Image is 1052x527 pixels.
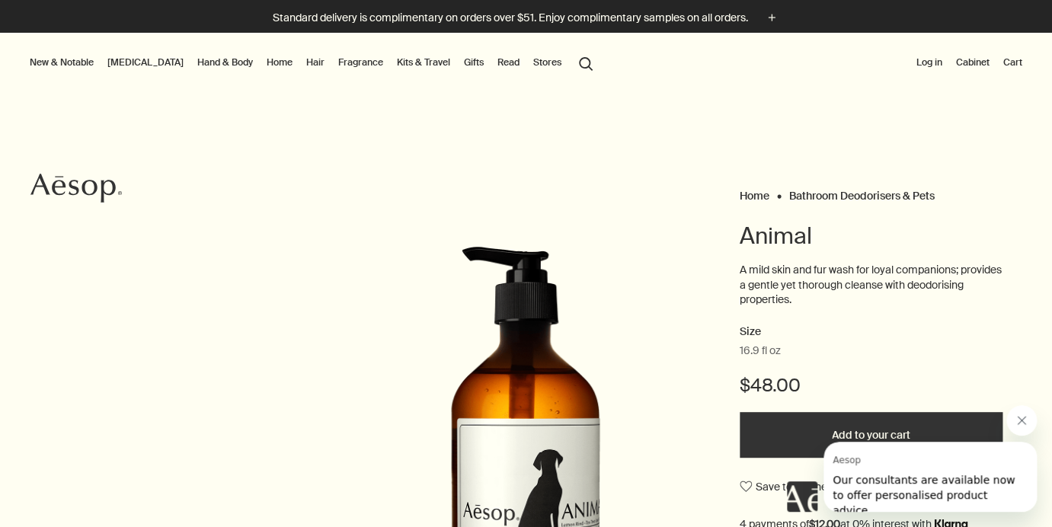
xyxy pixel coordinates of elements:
h2: Size [740,323,1002,341]
a: Home [740,189,769,196]
button: Save to cabinet [740,473,831,500]
button: Add to your cart - $48.00 [740,412,1002,458]
button: New & Notable [27,53,97,72]
a: Read [494,53,523,72]
p: A mild skin and fur wash for loyal companions; provides a gentle yet thorough cleanse with deodor... [740,263,1002,308]
iframe: Message from Aesop [823,442,1037,512]
button: Log in [913,53,945,72]
button: Open search [572,48,600,77]
iframe: Close message from Aesop [1006,405,1037,436]
button: Stores [530,53,564,72]
h1: Animal [740,221,1002,251]
a: Hair [303,53,328,72]
span: $48.00 [740,373,801,398]
button: Cart [1000,53,1025,72]
a: Home [264,53,296,72]
button: Standard delivery is complimentary on orders over $51. Enjoy complimentary samples on all orders. [273,9,780,27]
nav: primary [27,33,600,94]
a: Kits & Travel [394,53,453,72]
nav: supplementary [913,33,1025,94]
a: [MEDICAL_DATA] [104,53,187,72]
div: Aesop says "Our consultants are available now to offer personalised product advice.". Open messag... [787,405,1037,512]
span: 16.9 fl oz [740,343,781,359]
a: Bathroom Deodorisers & Pets [789,189,935,196]
span: Our consultants are available now to offer personalised product advice. [9,32,191,75]
a: Cabinet [953,53,993,72]
iframe: no content [787,481,817,512]
svg: Aesop [30,173,122,203]
a: Hand & Body [194,53,256,72]
a: Fragrance [335,53,386,72]
a: Gifts [461,53,487,72]
a: Aesop [27,169,126,211]
p: Standard delivery is complimentary on orders over $51. Enjoy complimentary samples on all orders. [273,10,748,26]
